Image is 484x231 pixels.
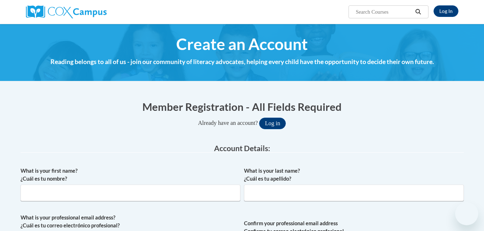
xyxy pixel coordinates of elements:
[21,185,240,201] input: Metadata input
[198,120,258,126] span: Already have an account?
[244,185,464,201] input: Metadata input
[26,5,107,18] img: Cox Campus
[214,144,270,153] span: Account Details:
[259,118,286,129] button: Log in
[176,35,308,54] span: Create an Account
[21,214,240,230] label: What is your professional email address? ¿Cuál es tu correo electrónico profesional?
[244,167,464,183] label: What is your last name? ¿Cuál es tu apellido?
[434,5,458,17] a: Log In
[355,8,413,16] input: Search Courses
[455,202,478,225] iframe: Button to launch messaging window
[413,8,423,16] button: Search
[21,57,464,67] h4: Reading belongs to all of us - join our community of literacy advocates, helping every child have...
[21,99,464,114] h1: Member Registration - All Fields Required
[21,167,240,183] label: What is your first name? ¿Cuál es tu nombre?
